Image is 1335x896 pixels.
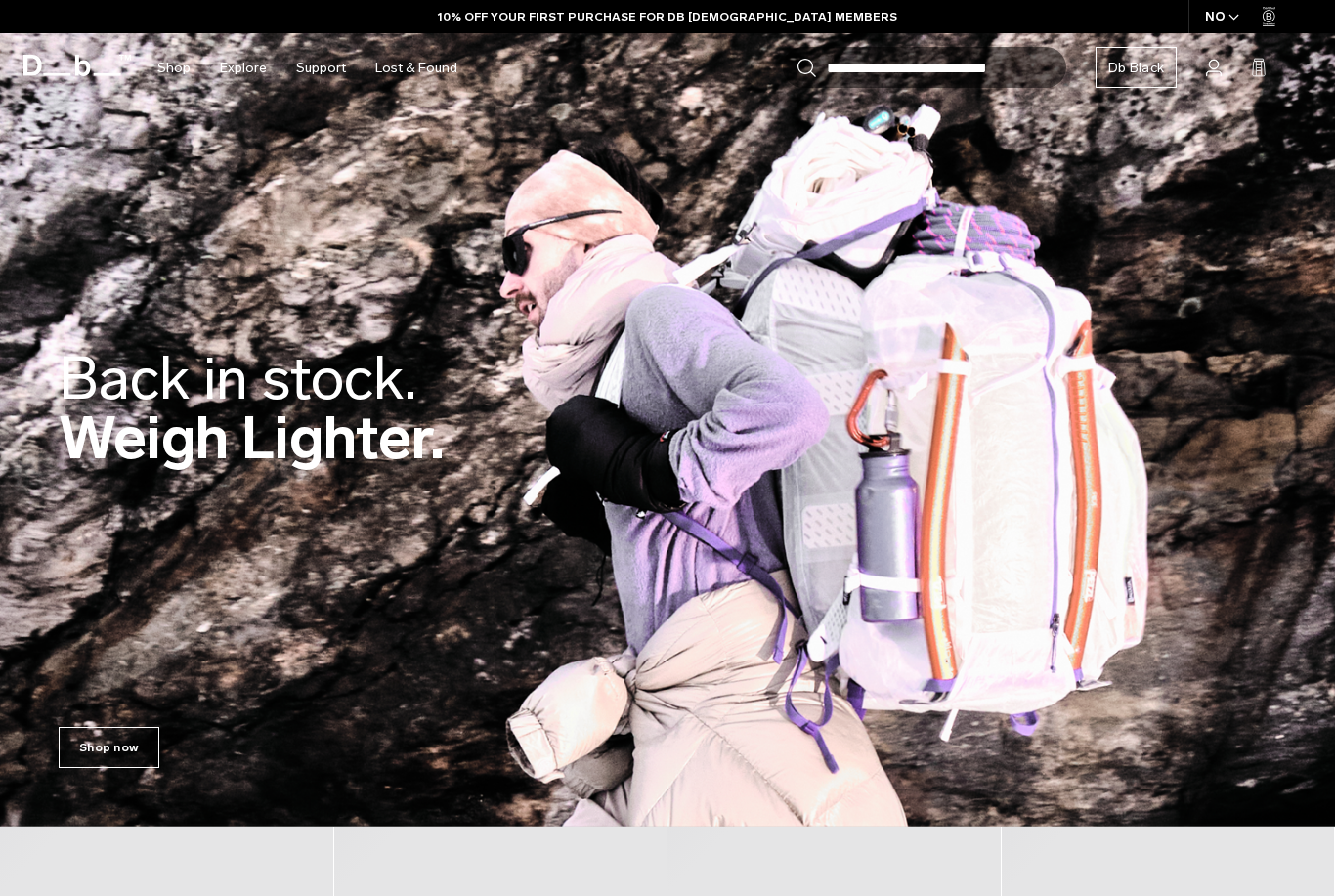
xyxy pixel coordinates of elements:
[1096,47,1177,88] a: Db Black
[143,33,472,103] nav: Main Navigation
[59,349,445,468] h2: Weigh Lighter.
[59,343,416,414] span: Back in stock.
[375,33,457,103] a: Lost & Found
[220,33,267,103] a: Explore
[59,727,159,768] a: Shop now
[438,8,897,25] a: 10% OFF YOUR FIRST PURCHASE FOR DB [DEMOGRAPHIC_DATA] MEMBERS
[157,33,191,103] a: Shop
[296,33,346,103] a: Support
